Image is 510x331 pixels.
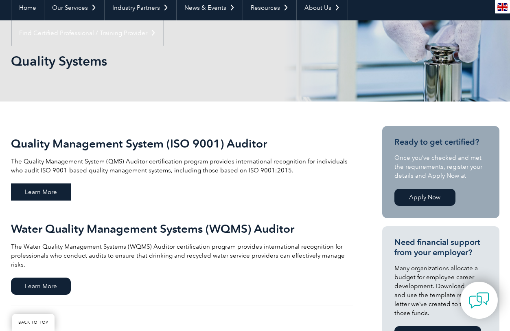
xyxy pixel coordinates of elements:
[394,153,487,180] p: Once you’ve checked and met the requirements, register your details and Apply Now at
[394,264,487,318] p: Many organizations allocate a budget for employee career development. Download, modify and use th...
[11,20,164,46] a: Find Certified Professional / Training Provider
[394,237,487,258] h3: Need financial support from your employer?
[394,137,487,147] h3: Ready to get certified?
[11,126,353,211] a: Quality Management System (ISO 9001) Auditor The Quality Management System (QMS) Auditor certific...
[497,3,508,11] img: en
[11,222,353,235] h2: Water Quality Management Systems (WQMS) Auditor
[11,137,353,150] h2: Quality Management System (ISO 9001) Auditor
[12,314,55,331] a: BACK TO TOP
[11,278,71,295] span: Learn More
[469,290,489,311] img: contact-chat.png
[11,183,71,201] span: Learn More
[394,189,455,206] a: Apply Now
[11,242,353,269] p: The Water Quality Management Systems (WQMS) Auditor certification program provides international ...
[11,211,353,305] a: Water Quality Management Systems (WQMS) Auditor The Water Quality Management Systems (WQMS) Audit...
[11,157,353,175] p: The Quality Management System (QMS) Auditor certification program provides international recognit...
[11,53,324,69] h1: Quality Systems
